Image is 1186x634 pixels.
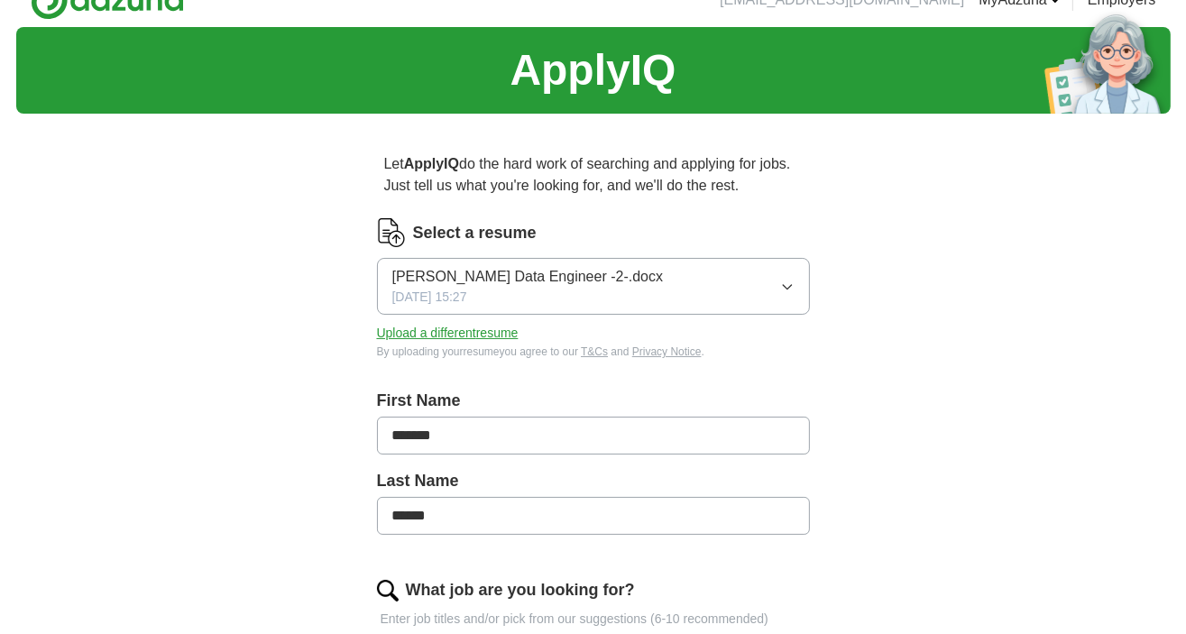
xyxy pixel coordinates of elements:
[377,324,519,343] button: Upload a differentresume
[377,610,810,629] p: Enter job titles and/or pick from our suggestions (6-10 recommended)
[413,221,537,245] label: Select a resume
[404,156,459,171] strong: ApplyIQ
[377,389,810,413] label: First Name
[581,345,608,358] a: T&Cs
[406,578,635,602] label: What job are you looking for?
[377,146,810,204] p: Let do the hard work of searching and applying for jobs. Just tell us what you're looking for, an...
[632,345,702,358] a: Privacy Notice
[377,258,810,315] button: [PERSON_NAME] Data Engineer -2-.docx[DATE] 15:27
[392,288,467,307] span: [DATE] 15:27
[510,38,676,103] h1: ApplyIQ
[392,266,664,288] span: [PERSON_NAME] Data Engineer -2-.docx
[377,469,810,493] label: Last Name
[377,580,399,602] img: search.png
[377,218,406,247] img: CV Icon
[377,344,810,360] div: By uploading your resume you agree to our and .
